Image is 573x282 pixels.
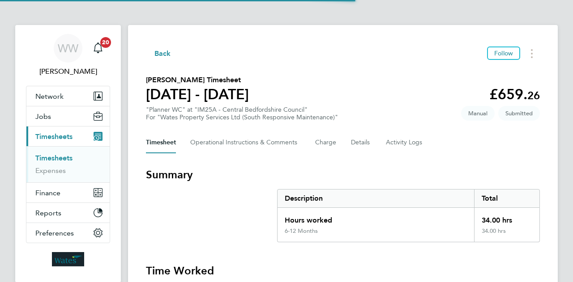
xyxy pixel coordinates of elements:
[52,252,84,266] img: wates-logo-retina.png
[277,189,540,242] div: Summary
[26,146,110,182] div: Timesheets
[35,112,51,121] span: Jobs
[146,132,176,153] button: Timesheet
[524,46,540,60] button: Timesheets Menu
[35,209,61,217] span: Reports
[35,132,73,141] span: Timesheets
[35,92,64,101] span: Network
[489,86,540,103] app-decimal: £659.
[315,132,337,153] button: Charge
[26,66,110,77] span: Wendy Wilson
[474,208,539,227] div: 34.00 hrs
[26,203,110,223] button: Reports
[461,106,495,121] span: This timesheet was manually created.
[498,106,540,121] span: This timesheet is Submitted.
[285,227,318,235] div: 6-12 Months
[386,132,423,153] button: Activity Logs
[278,189,474,207] div: Description
[35,154,73,162] a: Timesheets
[154,48,171,59] span: Back
[35,166,66,175] a: Expenses
[35,229,74,237] span: Preferences
[26,106,110,126] button: Jobs
[26,126,110,146] button: Timesheets
[89,34,107,63] a: 20
[146,48,171,59] button: Back
[26,223,110,243] button: Preferences
[146,114,338,121] div: For "Wates Property Services Ltd (South Responsive Maintenance)"
[58,42,78,54] span: WW
[26,86,110,106] button: Network
[278,208,474,227] div: Hours worked
[26,183,110,202] button: Finance
[26,34,110,77] a: WW[PERSON_NAME]
[146,168,540,182] h3: Summary
[494,49,513,57] span: Follow
[474,227,539,242] div: 34.00 hrs
[487,46,520,60] button: Follow
[35,189,60,197] span: Finance
[146,75,249,85] h2: [PERSON_NAME] Timesheet
[351,132,372,153] button: Details
[190,132,301,153] button: Operational Instructions & Comments
[527,89,540,102] span: 26
[146,85,249,103] h1: [DATE] - [DATE]
[474,189,539,207] div: Total
[100,37,111,48] span: 20
[146,106,338,121] div: "Planner WC" at "IM25A - Central Bedfordshire Council"
[26,252,110,266] a: Go to home page
[146,264,540,278] h3: Time Worked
